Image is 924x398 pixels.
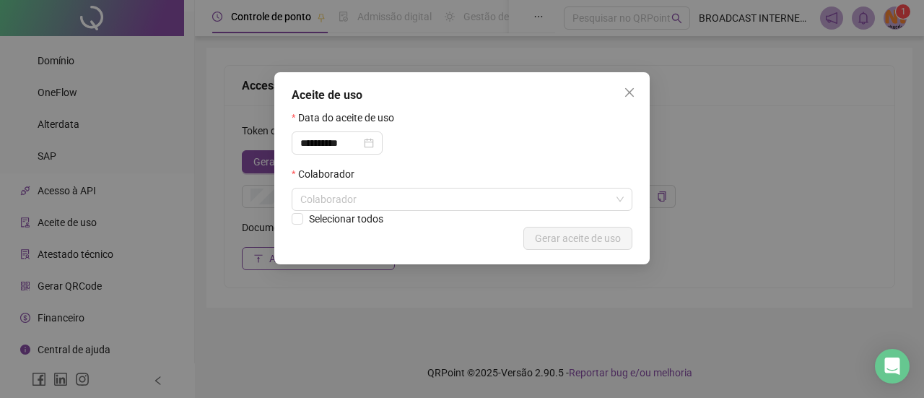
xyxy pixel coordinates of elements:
[309,213,383,225] span: Selecionar todos
[292,166,364,182] label: Colaborador
[292,110,404,126] label: Data do aceite de uso
[618,81,641,104] button: Close
[875,349,910,384] div: Open Intercom Messenger
[523,227,632,250] button: Gerar aceite de uso
[624,87,635,98] span: close
[292,87,632,104] div: Aceite de uso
